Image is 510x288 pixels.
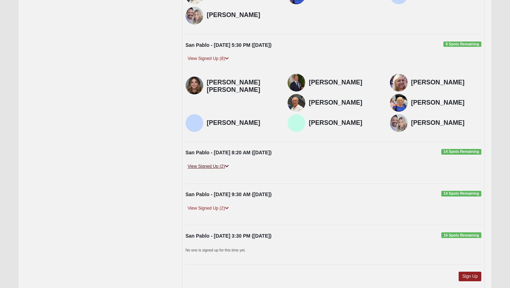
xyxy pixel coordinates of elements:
strong: San Pablo - [DATE] 5:30 PM ([DATE]) [186,42,272,48]
img: Alex Gonzalez [390,114,408,132]
img: Robin Witherite [186,114,203,132]
strong: San Pablo - [DATE] 8:20 AM ([DATE]) [186,150,272,155]
h4: [PERSON_NAME] [411,99,481,107]
h4: [PERSON_NAME] [207,119,277,127]
img: Anne Tracy [390,94,408,112]
img: Hope Gunn [288,114,305,132]
a: View Signed Up (2) [186,205,231,212]
span: 16 Spots Remaining [441,232,481,238]
h4: [PERSON_NAME] [411,79,481,87]
span: 8 Spots Remaining [443,41,481,47]
small: No one is signed up for this time yet. [186,248,246,252]
h4: [PERSON_NAME] [PERSON_NAME] [207,79,277,94]
h4: [PERSON_NAME] [411,119,481,127]
h4: [PERSON_NAME] [207,11,277,19]
a: View Signed Up (2) [186,163,231,170]
a: Sign Up [459,272,481,281]
img: Emily Meza [390,74,408,92]
img: Don Tracy [288,94,305,112]
h4: [PERSON_NAME] [309,79,379,87]
h4: [PERSON_NAME] [309,119,379,127]
img: Carrie Fox Vincent [186,77,203,94]
span: 14 Spots Remaining [441,191,481,196]
img: Tyler Vincent [288,74,305,92]
strong: San Pablo - [DATE] 3:30 PM ([DATE]) [186,233,272,239]
img: Alex Gonzalez [186,7,203,24]
h4: [PERSON_NAME] [309,99,379,107]
strong: San Pablo - [DATE] 9:30 AM ([DATE]) [186,192,272,197]
a: View Signed Up (8) [186,55,231,62]
span: 14 Spots Remaining [441,149,481,155]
